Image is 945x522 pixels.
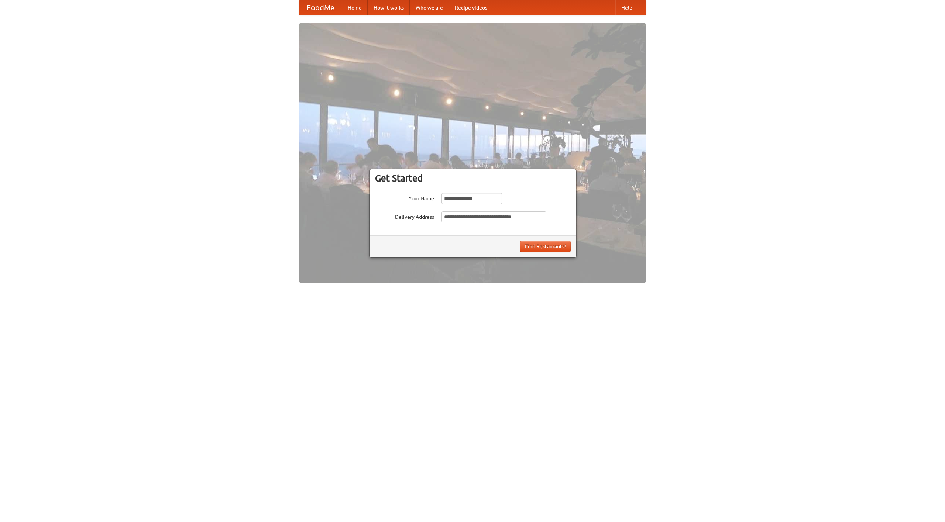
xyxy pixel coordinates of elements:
button: Find Restaurants! [520,241,571,252]
a: Recipe videos [449,0,493,15]
a: How it works [368,0,410,15]
a: Home [342,0,368,15]
label: Delivery Address [375,211,434,221]
a: FoodMe [299,0,342,15]
a: Help [615,0,638,15]
label: Your Name [375,193,434,202]
h3: Get Started [375,173,571,184]
a: Who we are [410,0,449,15]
